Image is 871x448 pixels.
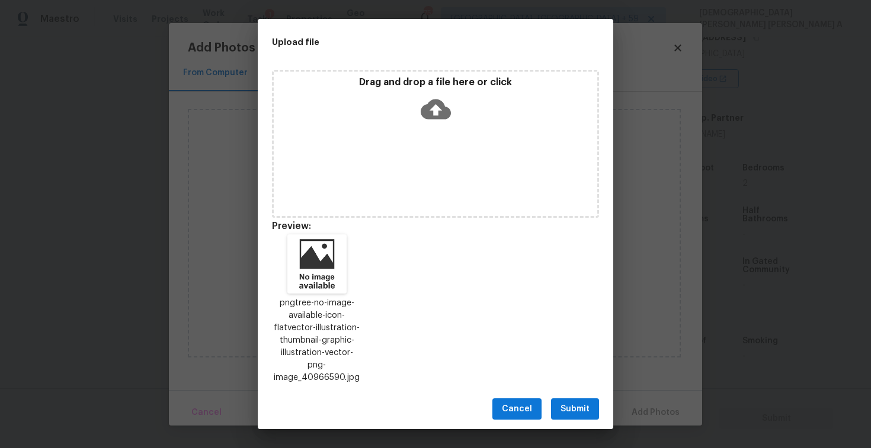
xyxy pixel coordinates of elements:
[272,297,362,384] p: pngtree-no-image-available-icon-flatvector-illustration-thumbnail-graphic-illustration-vector-png...
[274,76,597,89] p: Drag and drop a file here or click
[287,234,347,294] img: 2Q==
[272,36,546,49] h2: Upload file
[551,398,599,420] button: Submit
[502,402,532,417] span: Cancel
[492,398,542,420] button: Cancel
[561,402,590,417] span: Submit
